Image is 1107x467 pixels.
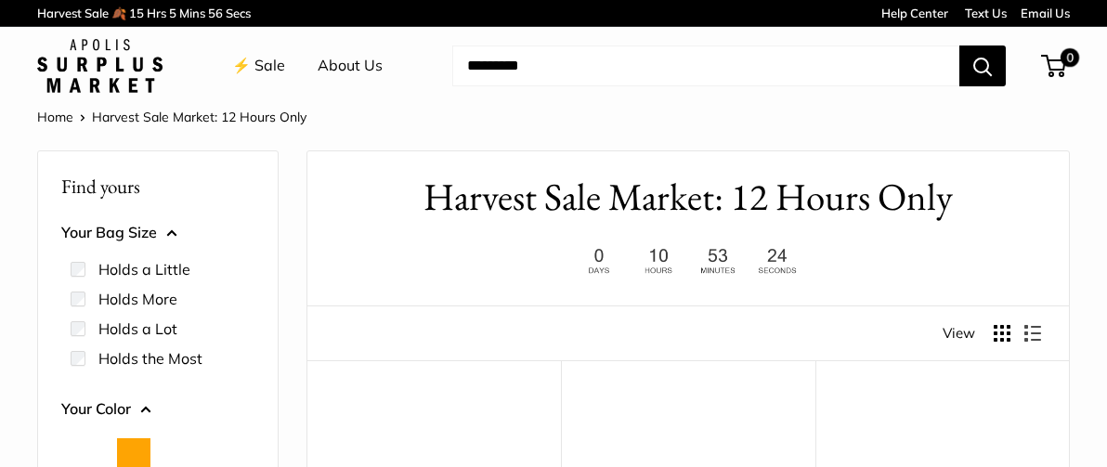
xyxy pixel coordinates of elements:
span: 0 [1061,48,1079,67]
img: Apolis: Surplus Market [37,39,163,93]
span: Hrs [147,6,166,20]
span: Mins [179,6,205,20]
a: About Us [318,52,383,80]
button: Your Bag Size [61,219,254,247]
span: View [943,320,975,346]
a: Email Us [1021,6,1070,20]
span: Harvest Sale Market: 12 Hours Only [92,109,306,125]
button: Your Color [61,396,254,423]
span: 56 [208,6,223,20]
a: Help Center [881,6,948,20]
img: 12 hours only. Ends at 8pm [572,243,804,279]
a: ⚡️ Sale [232,52,285,80]
label: Holds the Most [98,347,202,370]
nav: Breadcrumb [37,105,306,129]
a: Text Us [965,6,1007,20]
button: Display products as list [1024,325,1041,342]
label: Holds a Little [98,258,190,280]
span: Secs [226,6,251,20]
button: Display products as grid [994,325,1010,342]
span: 15 [129,6,144,20]
span: 5 [169,6,176,20]
a: Home [37,109,73,125]
h1: Harvest Sale Market: 12 Hours Only [335,170,1041,225]
label: Holds a Lot [98,318,177,340]
label: Holds More [98,288,177,310]
a: 0 [1043,55,1066,77]
button: Search [959,45,1006,86]
input: Search... [452,45,959,86]
p: Find yours [61,168,254,204]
